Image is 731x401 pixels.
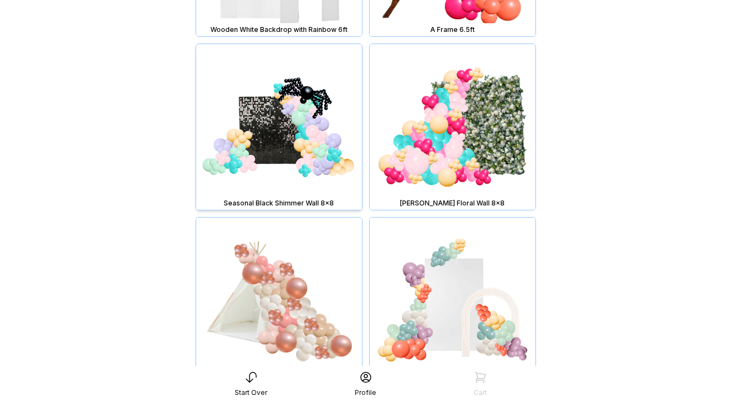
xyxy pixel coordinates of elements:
div: A Frame 6.5ft [372,25,533,34]
img: Wooden White Rectangular Backdrop 7ftx4ft [370,218,535,383]
div: Profile [355,388,376,397]
div: Cart [474,388,487,397]
div: [PERSON_NAME] Floral Wall 8x8 [372,199,533,208]
div: Seasonal Black Shimmer Wall 8x8 [198,199,360,208]
img: Tee Pee [196,218,362,383]
img: Seasonal Black Shimmer Wall 8x8 [196,44,362,210]
img: White Rose Floral Wall 8x8 [370,44,535,210]
div: Start Over [235,388,267,397]
div: Wooden White Backdrop with Rainbow 6ft [198,25,360,34]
